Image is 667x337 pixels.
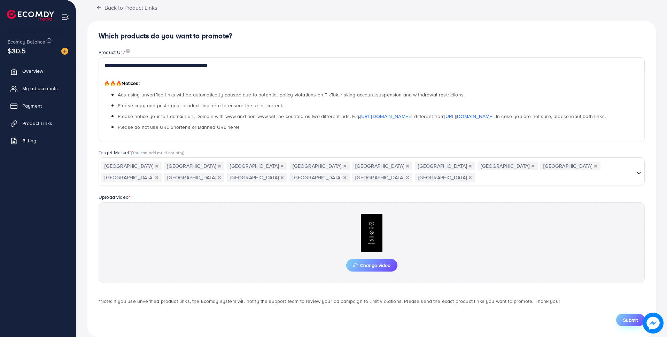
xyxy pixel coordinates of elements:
[280,176,284,179] button: Deselect Norway
[99,49,130,56] label: Product Url
[343,176,347,179] button: Deselect Portugal
[343,164,347,168] button: Deselect Canada
[22,102,42,109] span: Payment
[61,13,69,21] img: menu
[616,314,645,326] button: Submit
[155,164,158,168] button: Deselect United States
[5,81,71,95] a: My ad accounts
[644,314,661,331] img: image
[415,162,475,171] span: [GEOGRAPHIC_DATA]
[476,172,634,183] input: Search for option
[7,10,54,21] img: logo
[540,162,600,171] span: [GEOGRAPHIC_DATA]
[126,49,130,53] img: image
[164,162,224,171] span: [GEOGRAPHIC_DATA]
[360,113,409,120] a: [URL][DOMAIN_NAME]
[289,173,350,182] span: [GEOGRAPHIC_DATA]
[164,173,224,182] span: [GEOGRAPHIC_DATA]
[8,38,45,45] span: Ecomdy Balance
[99,32,645,40] h4: Which products do you want to promote?
[118,113,606,120] span: Please notice your full domain url. Domain with www and non-www will be counted as two different ...
[280,164,284,168] button: Deselect Brazil
[99,149,185,156] label: Target Market
[478,162,538,171] span: [GEOGRAPHIC_DATA]
[218,164,221,168] button: Deselect United Kingdom
[352,173,412,182] span: [GEOGRAPHIC_DATA]
[118,102,283,109] span: Please copy and paste your product link here to ensure the url is correct.
[99,194,130,201] label: Upload video
[22,68,43,75] span: Overview
[531,164,535,168] button: Deselect Hungary
[118,91,465,98] span: Ads using unverified links will be automatically paused due to potential policy violations on Tik...
[406,164,409,168] button: Deselect Finland
[468,176,472,179] button: Deselect France
[623,316,638,323] span: Submit
[468,164,472,168] button: Deselect Germany
[415,173,475,182] span: [GEOGRAPHIC_DATA]
[5,134,71,148] a: Billing
[155,176,158,179] button: Deselect Italy
[353,263,390,268] span: Change video
[22,120,52,127] span: Product Links
[218,176,221,179] button: Deselect Japan
[227,162,287,171] span: [GEOGRAPHIC_DATA]
[118,124,239,131] span: Please do not use URL Shortens or Banned URL here!
[227,173,287,182] span: [GEOGRAPHIC_DATA]
[99,297,645,305] p: *Note: If you use unverified product links, the Ecomdy system will notify the support team to rev...
[104,80,140,87] span: Notices:
[5,64,71,78] a: Overview
[22,85,58,92] span: My ad accounts
[101,173,162,182] span: [GEOGRAPHIC_DATA]
[8,46,26,56] span: $30.5
[289,162,350,171] span: [GEOGRAPHIC_DATA]
[406,176,409,179] button: Deselect Sweden
[346,259,397,272] button: Change video
[22,137,36,144] span: Billing
[61,48,68,55] img: image
[594,164,597,168] button: Deselect Ireland
[131,149,184,156] span: (You can add multi-country)
[104,80,122,87] span: 🔥🔥🔥
[444,113,494,120] a: [URL][DOMAIN_NAME]
[337,214,406,252] img: Preview Image
[352,162,412,171] span: [GEOGRAPHIC_DATA]
[5,116,71,130] a: Product Links
[99,157,645,186] div: Search for option
[101,162,162,171] span: [GEOGRAPHIC_DATA]
[5,99,71,113] a: Payment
